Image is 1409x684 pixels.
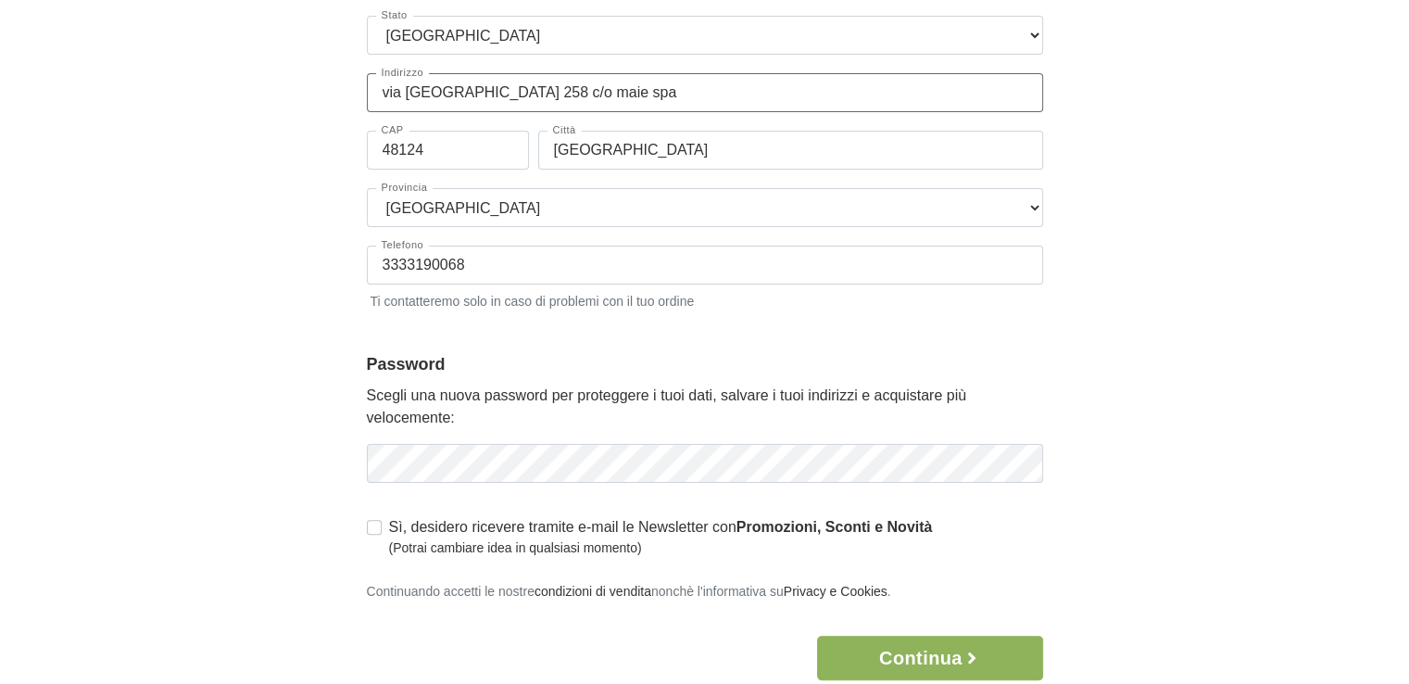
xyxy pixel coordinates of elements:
[367,385,1043,429] p: Scegli una nuova password per proteggere i tuoi dati, salvare i tuoi indirizzi e acquistare più v...
[817,636,1042,680] button: Continua
[376,125,409,135] label: CAP
[367,288,1043,311] small: Ti contatteremo solo in caso di problemi con il tuo ordine
[376,10,413,20] label: Stato
[367,246,1043,285] input: Telefono
[784,584,887,599] a: Privacy e Cookies
[538,131,1043,170] input: Città
[376,183,434,193] label: Provincia
[736,519,933,535] strong: Promozioni, Sconti e Novità
[376,68,429,78] label: Indirizzo
[389,538,933,558] small: (Potrai cambiare idea in qualsiasi momento)
[389,516,933,558] label: Sì, desidero ricevere tramite e-mail le Newsletter con
[367,584,891,599] small: Continuando accetti le nostre nonchè l'informativa su .
[376,240,430,250] label: Telefono
[367,73,1043,112] input: Indirizzo
[367,131,529,170] input: CAP
[367,352,1043,377] legend: Password
[535,584,651,599] a: condizioni di vendita
[547,125,582,135] label: Città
